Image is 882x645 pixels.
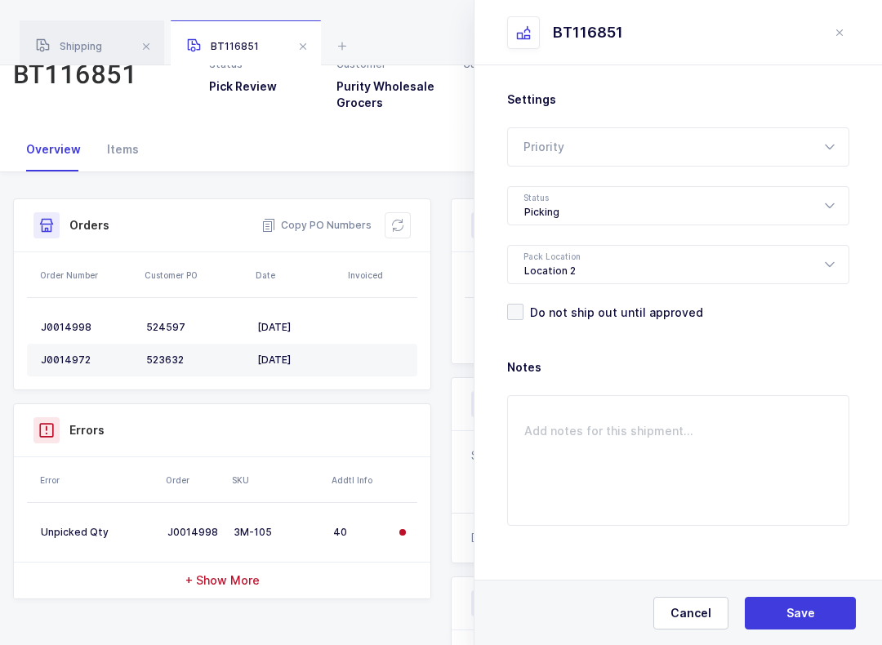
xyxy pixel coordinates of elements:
div: J0014998 [41,321,133,334]
div: Ship To [471,447,513,496]
span: Do not ship out until approved [523,305,703,320]
div: Unpicked Qty [41,526,154,539]
h3: Pick Review [209,78,317,95]
span: BT116851 [187,40,259,52]
div: [DATE] [257,321,336,334]
div: Order [166,474,222,487]
button: Save [745,597,856,629]
div: Date [256,269,338,282]
div: Overview [13,127,94,171]
div: 523632 [146,354,244,367]
div: Error [40,474,156,487]
button: Cancel [653,597,728,629]
div: Items [94,127,152,171]
h3: Purity Wholesale Grocers [336,78,444,111]
h3: Settings [507,91,849,108]
span: Save [786,605,815,621]
h3: Orders [69,217,109,234]
div: 524597 [146,321,244,334]
h3: Errors [69,422,105,438]
div: J0014972 [41,354,133,367]
div: J0014998 [167,526,220,539]
span: Shipping [36,40,102,52]
div: 40 [333,526,386,539]
div: SKU [232,474,322,487]
div: + Show More [14,563,430,598]
button: close drawer [830,23,849,42]
button: Copy PO Numbers [261,217,372,234]
div: BT116851 [553,23,623,42]
div: [DATE] [257,354,336,367]
div: Customer PO [145,269,246,282]
span: + Show More [185,572,260,589]
div: 3M-105 [234,526,320,539]
h3: Notes [507,359,849,376]
div: Order Number [40,269,135,282]
div: Addtl Info [332,474,388,487]
span: Cancel [670,605,711,621]
div: Invoiced [348,269,404,282]
div: Date Delivered [471,530,561,546]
